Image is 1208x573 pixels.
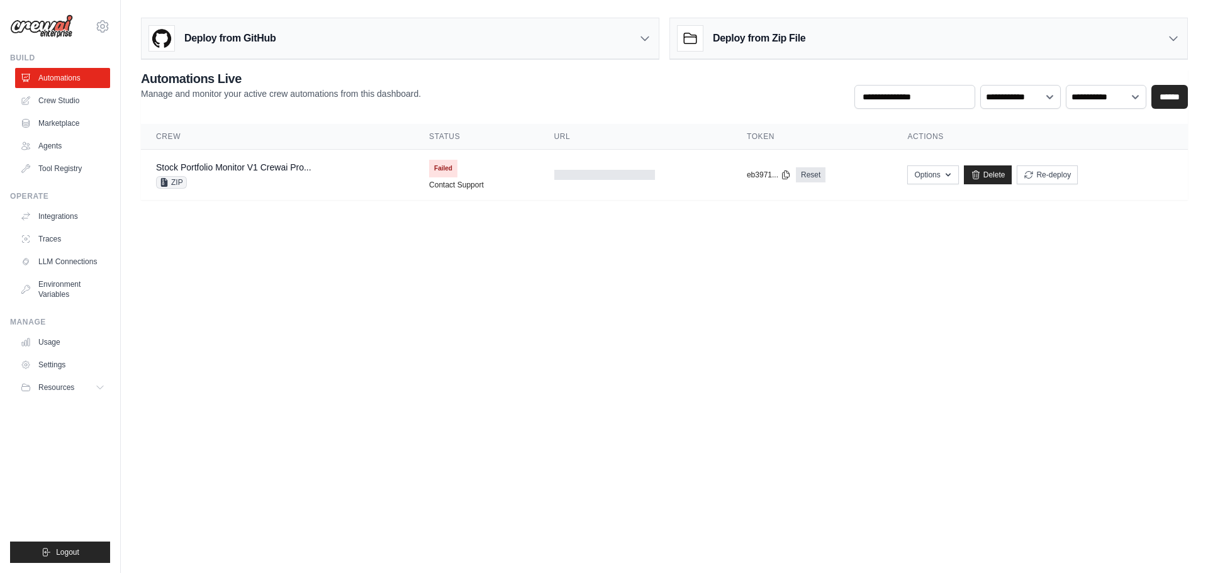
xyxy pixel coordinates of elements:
[539,124,732,150] th: URL
[796,167,825,182] a: Reset
[892,124,1188,150] th: Actions
[747,170,791,180] button: eb3971...
[184,31,276,46] h3: Deploy from GitHub
[10,191,110,201] div: Operate
[156,176,187,189] span: ZIP
[964,165,1012,184] a: Delete
[1017,165,1078,184] button: Re-deploy
[15,229,110,249] a: Traces
[149,26,174,51] img: GitHub Logo
[10,317,110,327] div: Manage
[15,68,110,88] a: Automations
[15,332,110,352] a: Usage
[15,206,110,226] a: Integrations
[15,274,110,304] a: Environment Variables
[141,87,421,100] p: Manage and monitor your active crew automations from this dashboard.
[56,547,79,557] span: Logout
[15,355,110,375] a: Settings
[10,53,110,63] div: Build
[15,136,110,156] a: Agents
[156,162,311,172] a: Stock Portfolio Monitor V1 Crewai Pro...
[15,377,110,398] button: Resources
[10,542,110,563] button: Logout
[15,91,110,111] a: Crew Studio
[414,124,539,150] th: Status
[732,124,892,150] th: Token
[15,252,110,272] a: LLM Connections
[15,159,110,179] a: Tool Registry
[141,124,414,150] th: Crew
[10,14,73,38] img: Logo
[15,113,110,133] a: Marketplace
[38,382,74,392] span: Resources
[141,70,421,87] h2: Automations Live
[907,165,958,184] button: Options
[429,160,457,177] span: Failed
[429,180,484,190] a: Contact Support
[713,31,805,46] h3: Deploy from Zip File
